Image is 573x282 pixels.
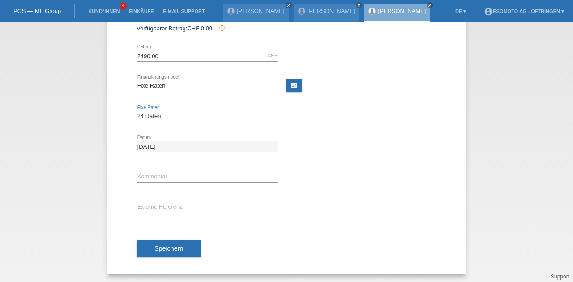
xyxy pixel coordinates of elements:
div: Verfügbarer Betrag: [137,25,436,32]
span: Speichern [154,245,183,252]
a: POS — MF Group [13,8,61,14]
a: [PERSON_NAME] [378,8,426,14]
i: account_circle [484,7,493,16]
a: close [286,2,292,8]
i: close [286,3,291,8]
span: CHF 0.00 [187,25,212,32]
a: account_circleEsomoto AG - Oftringen ▾ [479,8,569,14]
a: Kund*innen [84,8,124,14]
i: history_toggle_off [218,25,226,32]
i: close [428,3,432,8]
a: Support [551,274,569,280]
a: DE ▾ [451,8,470,14]
span: Seit der Autorisierung wurde ein Einkauf hinzugefügt, welcher eine zukünftige Autorisierung und d... [214,25,226,32]
a: close [356,2,362,8]
a: [PERSON_NAME] [308,8,355,14]
span: 4 [120,2,127,10]
i: calculate [291,82,298,89]
div: CHF [267,53,278,58]
a: E-Mail Support [158,8,210,14]
a: close [427,2,433,8]
button: Speichern [137,240,201,257]
a: Einkäufe [124,8,158,14]
a: [PERSON_NAME] [237,8,285,14]
i: close [357,3,361,8]
a: calculate [286,79,302,92]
